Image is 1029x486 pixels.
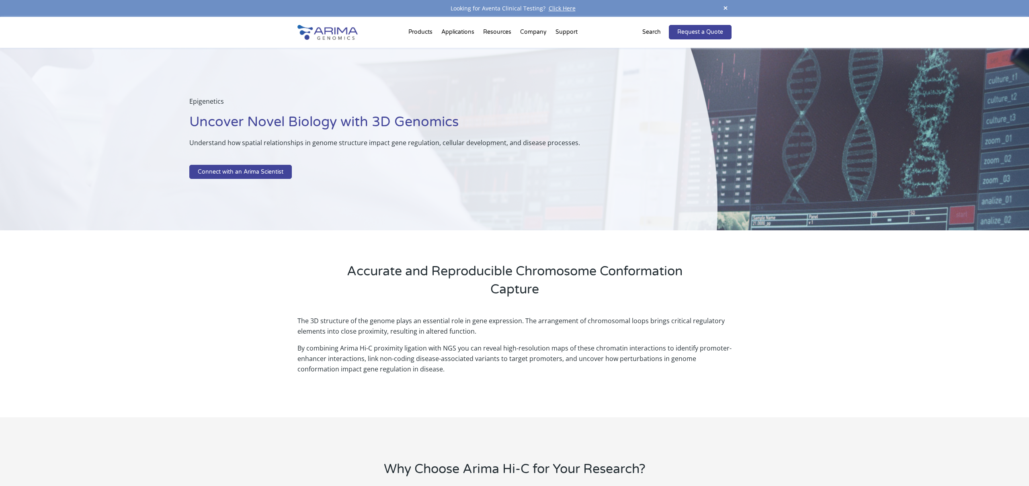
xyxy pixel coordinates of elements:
[189,113,677,137] h1: Uncover Novel Biology with 3D Genomics
[297,343,732,374] p: By combining Arima Hi-C proximity ligation with NGS you can reveal high-resolution maps of these ...
[545,4,579,12] a: Click Here
[330,460,699,484] h2: Why Choose Arima Hi-C for Your Research?
[297,25,358,40] img: Arima-Genomics-logo
[189,96,677,113] p: Epigenetics
[189,137,677,154] p: Understand how spatial relationships in genome structure impact gene regulation, cellular develop...
[669,25,732,39] a: Request a Quote
[297,316,732,343] p: The 3D structure of the genome plays an essential role in gene expression. The arrangement of chr...
[330,262,699,305] h2: Accurate and Reproducible Chromosome Conformation Capture
[642,27,661,37] p: Search
[297,3,732,14] div: Looking for Aventa Clinical Testing?
[189,165,292,179] a: Connect with an Arima Scientist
